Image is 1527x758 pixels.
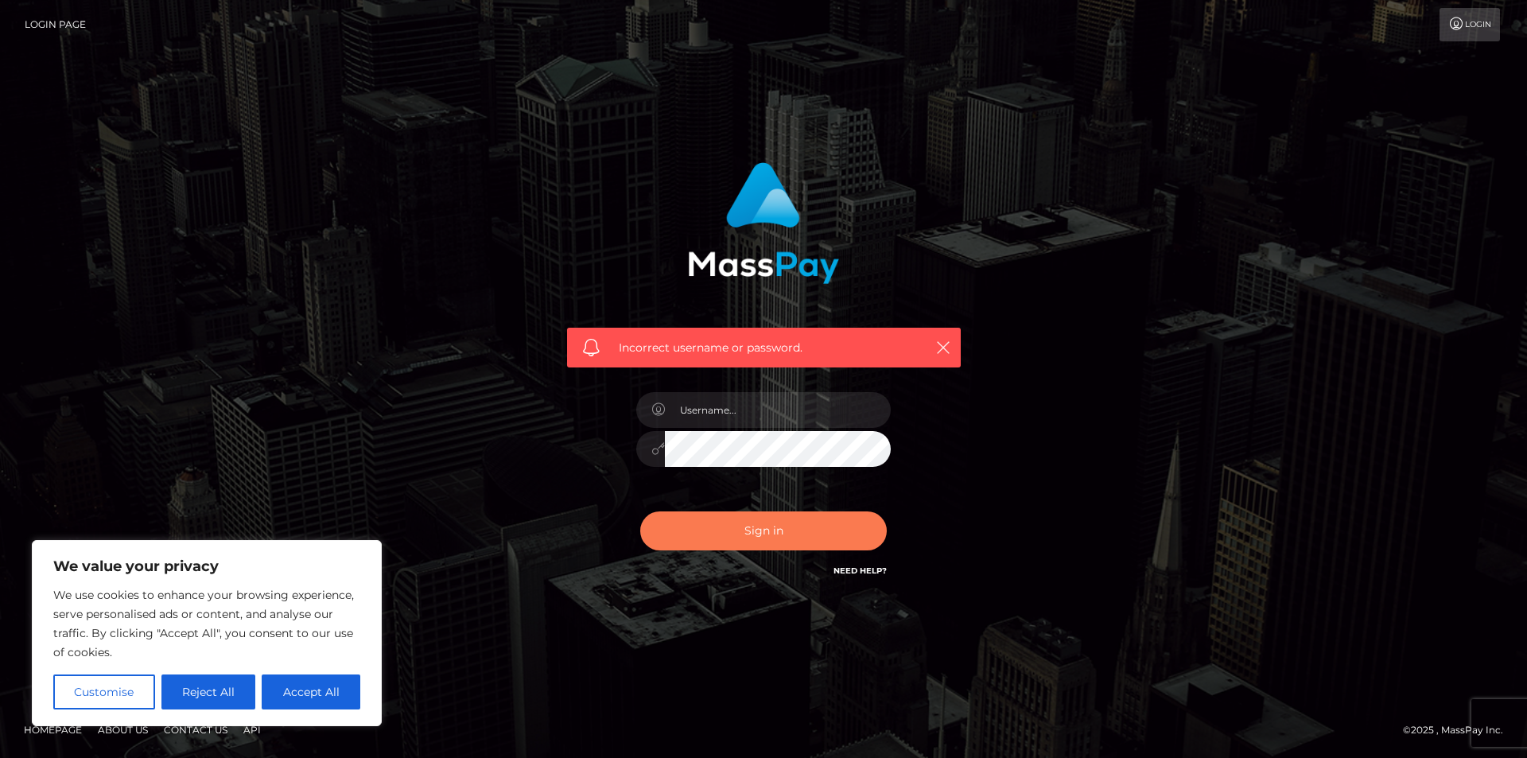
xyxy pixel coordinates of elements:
[619,340,909,356] span: Incorrect username or password.
[1403,721,1515,739] div: © 2025 , MassPay Inc.
[833,566,887,576] a: Need Help?
[32,540,382,726] div: We value your privacy
[91,717,154,742] a: About Us
[688,162,839,284] img: MassPay Login
[53,585,360,662] p: We use cookies to enhance your browsing experience, serve personalised ads or content, and analys...
[53,674,155,709] button: Customise
[262,674,360,709] button: Accept All
[53,557,360,576] p: We value your privacy
[237,717,267,742] a: API
[640,511,887,550] button: Sign in
[17,717,88,742] a: Homepage
[161,674,256,709] button: Reject All
[665,392,891,428] input: Username...
[157,717,234,742] a: Contact Us
[25,8,86,41] a: Login Page
[1440,8,1500,41] a: Login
